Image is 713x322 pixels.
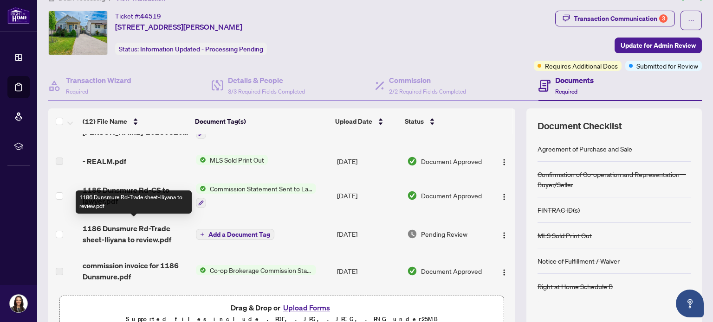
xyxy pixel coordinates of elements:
[140,45,263,53] span: Information Updated - Processing Pending
[196,183,316,208] button: Status IconCommission Statement Sent to Lawyer
[115,21,242,32] span: [STREET_ADDRESS][PERSON_NAME]
[500,193,508,201] img: Logo
[83,223,188,245] span: 1186 Dunsmure Rd-Trade sheet-Iliyana to review.pdf
[574,11,668,26] div: Transaction Communication
[333,176,403,216] td: [DATE]
[335,116,372,126] span: Upload Date
[7,7,30,24] img: logo
[196,183,206,194] img: Status Icon
[676,290,704,317] button: Open asap
[200,232,205,237] span: plus
[421,190,482,201] span: Document Approved
[83,184,188,207] span: 1186 Dunsmure Rd-CS to lawyer.pdf
[115,43,267,55] div: Status:
[500,269,508,276] img: Logo
[333,215,403,253] td: [DATE]
[636,61,698,71] span: Submitted for Review
[196,229,274,240] button: Add a Document Tag
[538,169,691,189] div: Confirmation of Co-operation and Representation—Buyer/Seller
[66,88,88,95] span: Required
[115,11,161,21] div: Ticket #:
[228,75,305,86] h4: Details & People
[538,205,580,215] div: FINTRAC ID(s)
[206,183,316,194] span: Commission Statement Sent to Lawyer
[79,108,191,134] th: (12) File Name
[497,264,512,278] button: Logo
[538,230,592,240] div: MLS Sold Print Out
[389,75,466,86] h4: Commission
[555,11,675,26] button: Transaction Communication3
[83,116,127,126] span: (12) File Name
[555,88,577,95] span: Required
[407,266,417,276] img: Document Status
[231,302,333,314] span: Drag & Drop or
[497,227,512,241] button: Logo
[421,156,482,166] span: Document Approved
[206,155,268,165] span: MLS Sold Print Out
[76,190,192,214] div: 1186 Dunsmure Rd-Trade sheet-Iliyana to review.pdf
[538,281,613,291] div: Right at Home Schedule B
[196,155,206,165] img: Status Icon
[333,146,403,176] td: [DATE]
[401,108,488,134] th: Status
[83,260,188,282] span: commission invoice for 1186 Dunsmure.pdf
[206,265,316,275] span: Co-op Brokerage Commission Statement
[500,158,508,166] img: Logo
[83,156,126,167] span: - REALM.pdf
[421,266,482,276] span: Document Approved
[538,256,620,266] div: Notice of Fulfillment / Waiver
[191,108,332,134] th: Document Tag(s)
[407,190,417,201] img: Document Status
[333,253,403,290] td: [DATE]
[66,75,131,86] h4: Transaction Wizard
[405,116,424,126] span: Status
[196,228,274,240] button: Add a Document Tag
[555,75,594,86] h4: Documents
[545,61,618,71] span: Requires Additional Docs
[538,144,632,154] div: Agreement of Purchase and Sale
[421,229,467,239] span: Pending Review
[389,88,466,95] span: 2/2 Required Fields Completed
[10,295,27,312] img: Profile Icon
[407,156,417,166] img: Document Status
[140,12,161,20] span: 44519
[538,120,622,133] span: Document Checklist
[615,38,702,53] button: Update for Admin Review
[331,108,401,134] th: Upload Date
[49,11,107,55] img: IMG-X12262212_1.jpg
[500,232,508,239] img: Logo
[407,229,417,239] img: Document Status
[688,17,694,24] span: ellipsis
[228,88,305,95] span: 3/3 Required Fields Completed
[196,265,206,275] img: Status Icon
[208,231,270,238] span: Add a Document Tag
[497,154,512,169] button: Logo
[621,38,696,53] span: Update for Admin Review
[196,265,316,275] button: Status IconCo-op Brokerage Commission Statement
[196,155,268,165] button: Status IconMLS Sold Print Out
[659,14,668,23] div: 3
[280,302,333,314] button: Upload Forms
[497,188,512,203] button: Logo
